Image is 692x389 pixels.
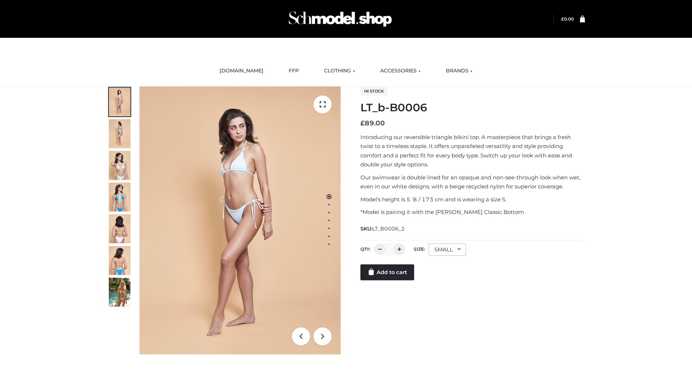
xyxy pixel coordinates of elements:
[109,246,130,275] img: ArielClassicBikiniTop_CloudNine_AzureSky_OW114ECO_8-scaled.jpg
[414,246,425,252] label: Size:
[283,63,304,79] a: FFP
[360,119,365,127] span: £
[561,16,574,22] bdi: 0.00
[375,63,426,79] a: ACCESSORIES
[561,16,574,22] a: £0.00
[360,87,387,95] span: In stock
[360,224,405,233] span: SKU:
[109,278,130,307] img: Arieltop_CloudNine_AzureSky2.jpg
[109,214,130,243] img: ArielClassicBikiniTop_CloudNine_AzureSky_OW114ECO_7-scaled.jpg
[109,183,130,211] img: ArielClassicBikiniTop_CloudNine_AzureSky_OW114ECO_4-scaled.jpg
[360,101,585,114] h1: LT_b-B0006
[360,195,585,204] p: Model’s height is 5 ‘8 / 173 cm and is wearing a size S.
[372,225,405,232] span: LT_B0006_2
[214,63,269,79] a: [DOMAIN_NAME]
[440,63,478,79] a: BRANDS
[139,86,341,354] img: LT_b-B0006
[360,119,385,127] bdi: 89.00
[109,88,130,116] img: ArielClassicBikiniTop_CloudNine_AzureSky_OW114ECO_1-scaled.jpg
[360,207,585,217] p: *Model is pairing it with the [PERSON_NAME] Classic Bottom
[360,246,371,252] label: QTY:
[360,173,585,191] p: Our swimwear is double lined for an opaque and non-see-through look when wet, even in our white d...
[109,119,130,148] img: ArielClassicBikiniTop_CloudNine_AzureSky_OW114ECO_2-scaled.jpg
[319,63,360,79] a: CLOTHING
[429,243,466,256] div: SMALL
[561,16,564,22] span: £
[109,151,130,180] img: ArielClassicBikiniTop_CloudNine_AzureSky_OW114ECO_3-scaled.jpg
[360,264,414,280] a: Add to cart
[360,133,585,169] p: Introducing our reversible triangle bikini top. A masterpiece that brings a fresh twist to a time...
[286,5,394,33] img: Schmodel Admin 964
